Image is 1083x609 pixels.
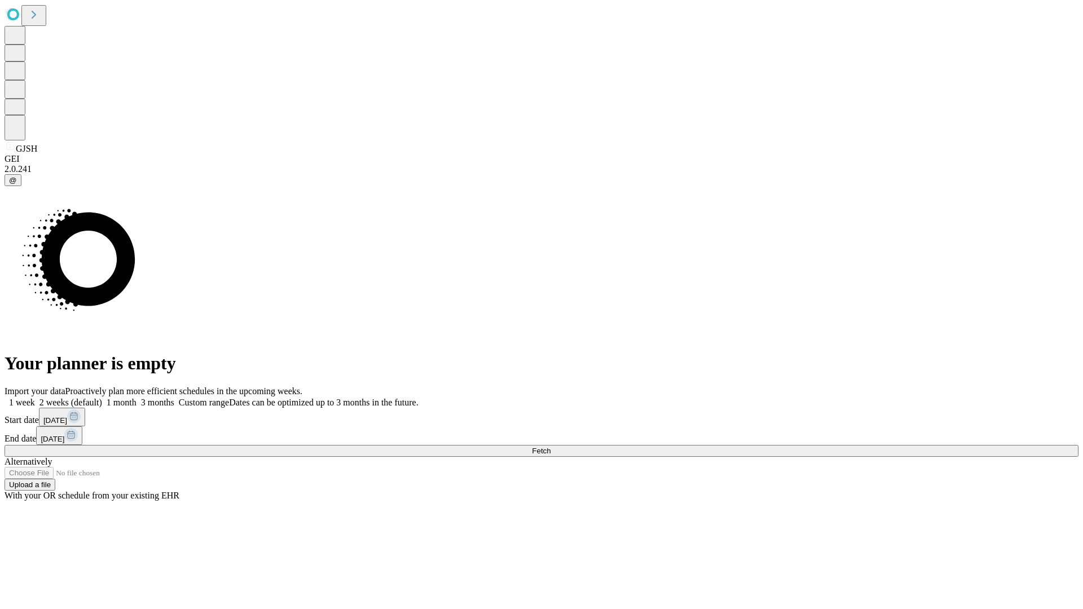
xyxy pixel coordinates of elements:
span: @ [9,176,17,184]
button: Upload a file [5,479,55,491]
span: Proactively plan more efficient schedules in the upcoming weeks. [65,386,302,396]
span: Alternatively [5,457,52,466]
span: Dates can be optimized up to 3 months in the future. [229,398,418,407]
span: GJSH [16,144,37,153]
span: [DATE] [41,435,64,443]
button: [DATE] [39,408,85,426]
span: Import your data [5,386,65,396]
div: End date [5,426,1078,445]
span: 1 month [107,398,137,407]
div: 2.0.241 [5,164,1078,174]
h1: Your planner is empty [5,353,1078,374]
span: 1 week [9,398,35,407]
button: @ [5,174,21,186]
span: 3 months [141,398,174,407]
span: With your OR schedule from your existing EHR [5,491,179,500]
span: Fetch [532,447,551,455]
div: GEI [5,154,1078,164]
span: Custom range [179,398,229,407]
span: 2 weeks (default) [39,398,102,407]
button: Fetch [5,445,1078,457]
span: [DATE] [43,416,67,425]
div: Start date [5,408,1078,426]
button: [DATE] [36,426,82,445]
